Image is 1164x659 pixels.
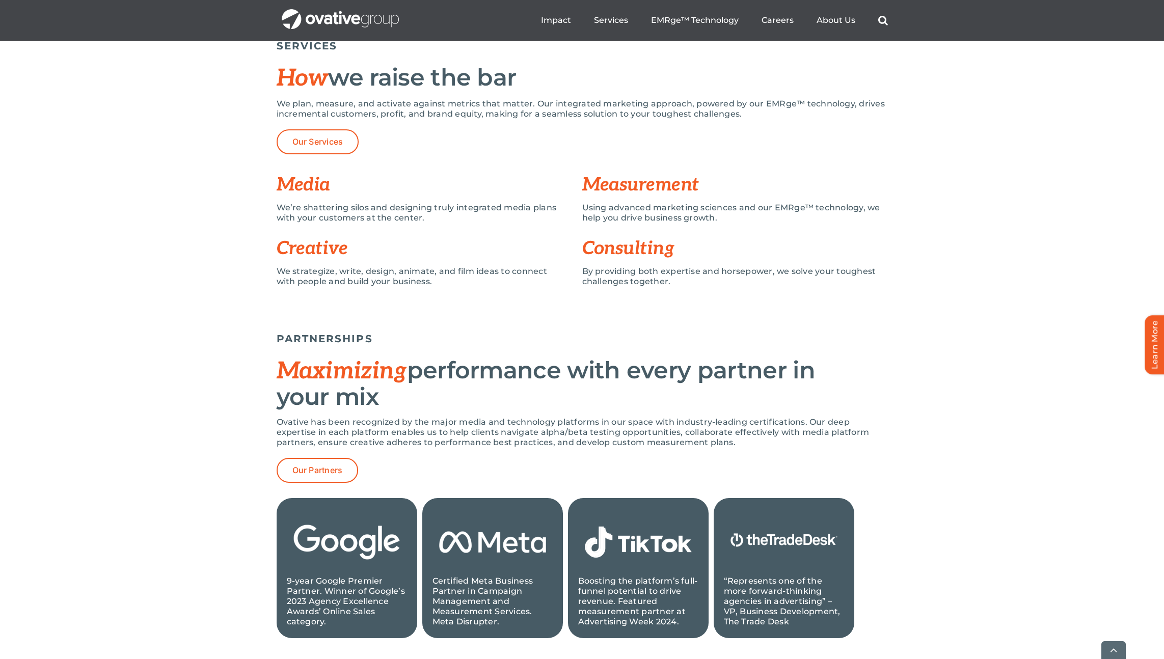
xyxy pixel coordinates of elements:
p: 9-year Google Premier Partner. Winner of Google’s 2023 Agency Excellence Awards’ Online Sales cat... [287,576,407,627]
a: Search [878,15,888,25]
p: “Represents one of the more forward-thinking agencies in advertising” – VP, Business Development,... [724,576,844,627]
img: Copy of Untitled Design (1) [724,508,844,576]
h5: SERVICES [277,40,888,52]
h2: performance with every partner in your mix [277,358,888,409]
h2: we raise the bar [277,65,888,91]
a: Careers [762,15,794,25]
p: Ovative has been recognized by the major media and technology platforms in our space with industr... [277,417,888,448]
p: We plan, measure, and activate against metrics that matter. Our integrated marketing approach, po... [277,99,888,119]
p: We strategize, write, design, animate, and film ideas to connect with people and build your busin... [277,266,567,287]
span: Our Services [292,137,343,147]
span: Maximizing [277,357,407,386]
a: Our Services [277,129,359,154]
h5: PARTNERSHIPS [277,333,888,345]
p: We’re shattering silos and designing truly integrated media plans with your customers at the center. [277,203,567,223]
img: 1 [578,508,698,576]
a: Our Partners [277,458,359,483]
img: 3 [432,508,553,576]
img: 2 [287,508,407,576]
span: How [277,64,329,93]
h3: Measurement [582,175,888,195]
a: Impact [541,15,571,25]
a: EMRge™ Technology [651,15,739,25]
a: OG_Full_horizontal_WHT [282,8,399,18]
p: By providing both expertise and horsepower, we solve your toughest challenges together. [582,266,888,287]
a: Services [594,15,628,25]
h3: Consulting [582,238,888,259]
p: Certified Meta Business Partner in Campaign Management and Measurement Services. Meta Disrupter. [432,576,553,627]
nav: Menu [541,4,888,37]
p: Boosting the platform’s full-funnel potential to drive revenue. Featured measurement partner at A... [578,576,698,627]
h3: Media [277,175,582,195]
a: About Us [817,15,855,25]
span: Our Partners [292,465,343,475]
h3: Creative [277,238,582,259]
p: Using advanced marketing sciences and our EMRge™ technology, we help you drive business growth. [582,203,888,223]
